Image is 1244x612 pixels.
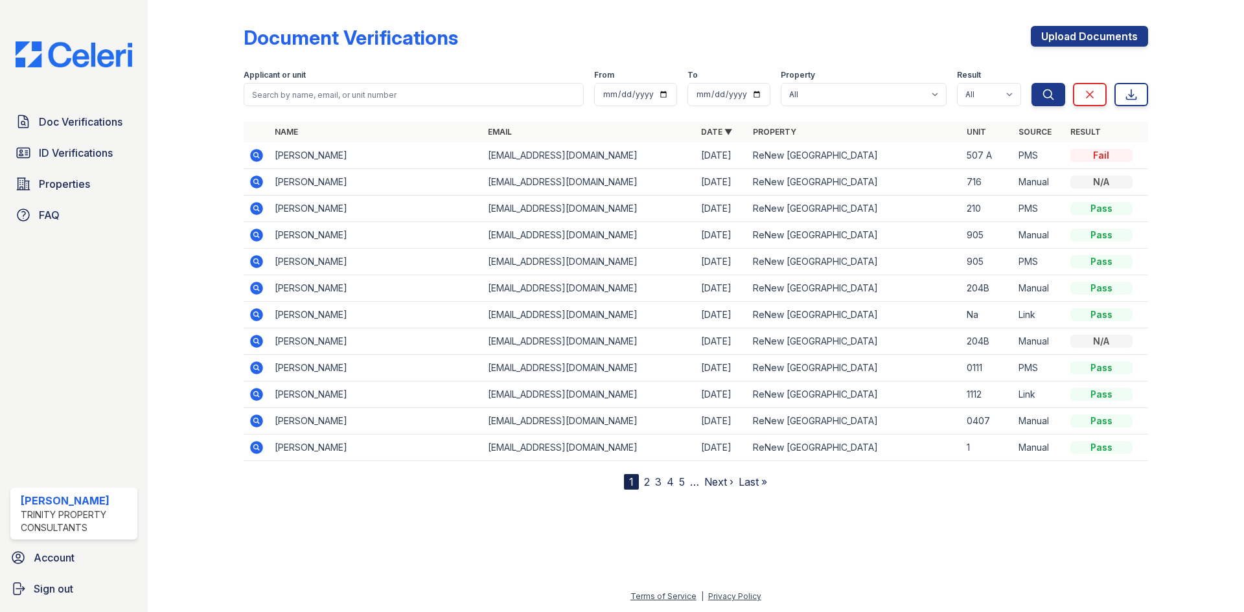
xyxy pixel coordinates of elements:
[696,249,748,275] td: [DATE]
[690,474,699,490] span: …
[748,408,961,435] td: ReNew [GEOGRAPHIC_DATA]
[696,355,748,381] td: [DATE]
[488,127,512,137] a: Email
[962,249,1013,275] td: 905
[244,70,306,80] label: Applicant or unit
[962,142,1013,169] td: 507 A
[1013,408,1065,435] td: Manual
[781,70,815,80] label: Property
[748,222,961,249] td: ReNew [GEOGRAPHIC_DATA]
[696,275,748,302] td: [DATE]
[1013,222,1065,249] td: Manual
[483,249,696,275] td: [EMAIL_ADDRESS][DOMAIN_NAME]
[39,176,90,192] span: Properties
[270,142,483,169] td: [PERSON_NAME]
[696,169,748,196] td: [DATE]
[1070,441,1133,454] div: Pass
[667,475,674,488] a: 4
[696,381,748,408] td: [DATE]
[1070,308,1133,321] div: Pass
[1070,149,1133,162] div: Fail
[1070,414,1133,427] div: Pass
[701,591,704,601] div: |
[483,435,696,461] td: [EMAIL_ADDRESS][DOMAIN_NAME]
[270,196,483,222] td: [PERSON_NAME]
[483,328,696,355] td: [EMAIL_ADDRESS][DOMAIN_NAME]
[21,493,132,508] div: [PERSON_NAME]
[1013,435,1065,461] td: Manual
[5,576,143,602] a: Sign out
[696,328,748,355] td: [DATE]
[39,145,113,161] span: ID Verifications
[270,169,483,196] td: [PERSON_NAME]
[644,475,650,488] a: 2
[962,355,1013,381] td: 0111
[1013,142,1065,169] td: PMS
[957,70,981,80] label: Result
[967,127,986,137] a: Unit
[748,249,961,275] td: ReNew [GEOGRAPHIC_DATA]
[21,508,132,534] div: Trinity Property Consultants
[270,249,483,275] td: [PERSON_NAME]
[962,302,1013,328] td: Na
[748,381,961,408] td: ReNew [GEOGRAPHIC_DATA]
[483,275,696,302] td: [EMAIL_ADDRESS][DOMAIN_NAME]
[1070,282,1133,295] div: Pass
[244,26,458,49] div: Document Verifications
[483,408,696,435] td: [EMAIL_ADDRESS][DOMAIN_NAME]
[594,70,614,80] label: From
[696,435,748,461] td: [DATE]
[483,142,696,169] td: [EMAIL_ADDRESS][DOMAIN_NAME]
[701,127,732,137] a: Date ▼
[962,435,1013,461] td: 1
[696,222,748,249] td: [DATE]
[708,591,761,601] a: Privacy Policy
[962,222,1013,249] td: 905
[696,302,748,328] td: [DATE]
[270,355,483,381] td: [PERSON_NAME]
[275,127,298,137] a: Name
[962,275,1013,302] td: 204B
[679,475,685,488] a: 5
[704,475,733,488] a: Next ›
[962,169,1013,196] td: 716
[1019,127,1052,137] a: Source
[1070,127,1101,137] a: Result
[1013,355,1065,381] td: PMS
[244,83,584,106] input: Search by name, email, or unit number
[748,435,961,461] td: ReNew [GEOGRAPHIC_DATA]
[748,196,961,222] td: ReNew [GEOGRAPHIC_DATA]
[1031,26,1148,47] a: Upload Documents
[270,328,483,355] td: [PERSON_NAME]
[962,196,1013,222] td: 210
[962,408,1013,435] td: 0407
[270,302,483,328] td: [PERSON_NAME]
[630,591,697,601] a: Terms of Service
[10,140,137,166] a: ID Verifications
[696,142,748,169] td: [DATE]
[10,171,137,197] a: Properties
[624,474,639,490] div: 1
[748,355,961,381] td: ReNew [GEOGRAPHIC_DATA]
[1070,388,1133,401] div: Pass
[483,381,696,408] td: [EMAIL_ADDRESS][DOMAIN_NAME]
[483,196,696,222] td: [EMAIL_ADDRESS][DOMAIN_NAME]
[1070,255,1133,268] div: Pass
[483,222,696,249] td: [EMAIL_ADDRESS][DOMAIN_NAME]
[739,475,767,488] a: Last »
[1070,202,1133,215] div: Pass
[34,581,73,596] span: Sign out
[34,550,75,565] span: Account
[5,545,143,571] a: Account
[1013,275,1065,302] td: Manual
[748,328,961,355] td: ReNew [GEOGRAPHIC_DATA]
[748,275,961,302] td: ReNew [GEOGRAPHIC_DATA]
[748,302,961,328] td: ReNew [GEOGRAPHIC_DATA]
[483,355,696,381] td: [EMAIL_ADDRESS][DOMAIN_NAME]
[696,196,748,222] td: [DATE]
[5,41,143,67] img: CE_Logo_Blue-a8612792a0a2168367f1c8372b55b34899dd931a85d93a1a3d3e32e68fde9ad4.png
[483,169,696,196] td: [EMAIL_ADDRESS][DOMAIN_NAME]
[1013,381,1065,408] td: Link
[1070,335,1133,348] div: N/A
